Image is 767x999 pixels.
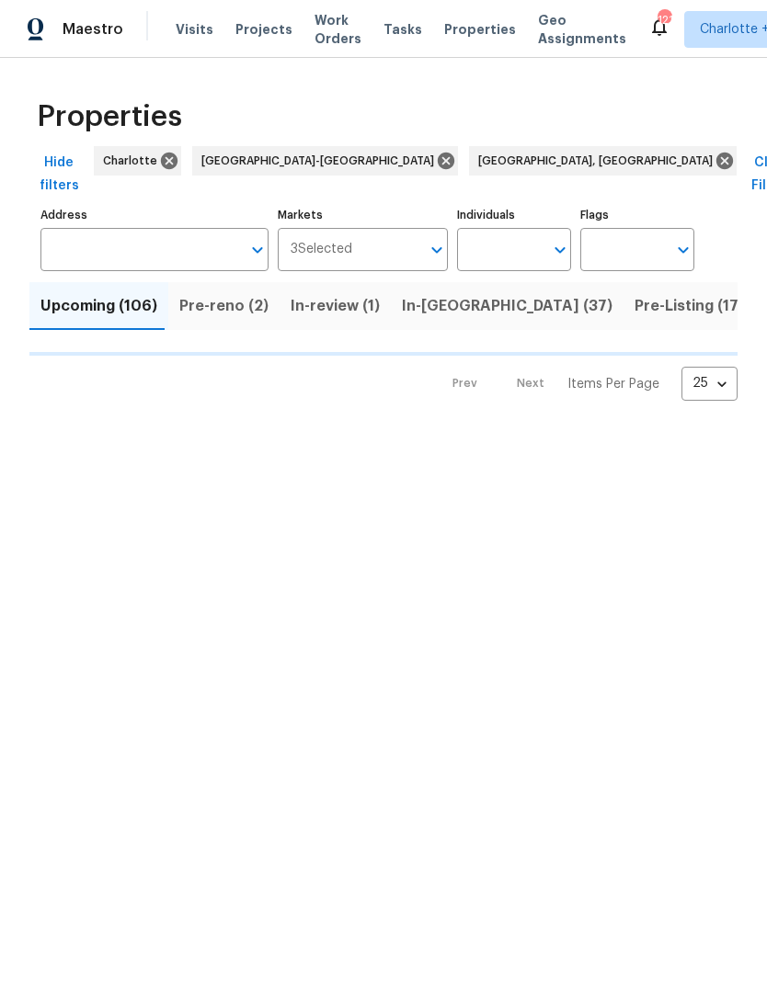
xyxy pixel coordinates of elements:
[567,375,659,393] p: Items Per Page
[681,359,738,407] div: 25
[478,152,720,170] span: [GEOGRAPHIC_DATA], [GEOGRAPHIC_DATA]
[291,242,352,257] span: 3 Selected
[315,11,361,48] span: Work Orders
[235,20,292,39] span: Projects
[670,237,696,263] button: Open
[278,210,449,221] label: Markets
[37,108,182,126] span: Properties
[291,293,380,319] span: In-review (1)
[176,20,213,39] span: Visits
[538,11,626,48] span: Geo Assignments
[444,20,516,39] span: Properties
[245,237,270,263] button: Open
[435,367,738,401] nav: Pagination Navigation
[29,146,88,202] button: Hide filters
[457,210,571,221] label: Individuals
[469,146,737,176] div: [GEOGRAPHIC_DATA], [GEOGRAPHIC_DATA]
[580,210,694,221] label: Flags
[201,152,441,170] span: [GEOGRAPHIC_DATA]-[GEOGRAPHIC_DATA]
[547,237,573,263] button: Open
[103,152,165,170] span: Charlotte
[383,23,422,36] span: Tasks
[94,146,181,176] div: Charlotte
[635,293,744,319] span: Pre-Listing (17)
[402,293,612,319] span: In-[GEOGRAPHIC_DATA] (37)
[424,237,450,263] button: Open
[192,146,458,176] div: [GEOGRAPHIC_DATA]-[GEOGRAPHIC_DATA]
[40,293,157,319] span: Upcoming (106)
[658,11,670,29] div: 121
[179,293,269,319] span: Pre-reno (2)
[37,152,81,197] span: Hide filters
[40,210,269,221] label: Address
[63,20,123,39] span: Maestro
